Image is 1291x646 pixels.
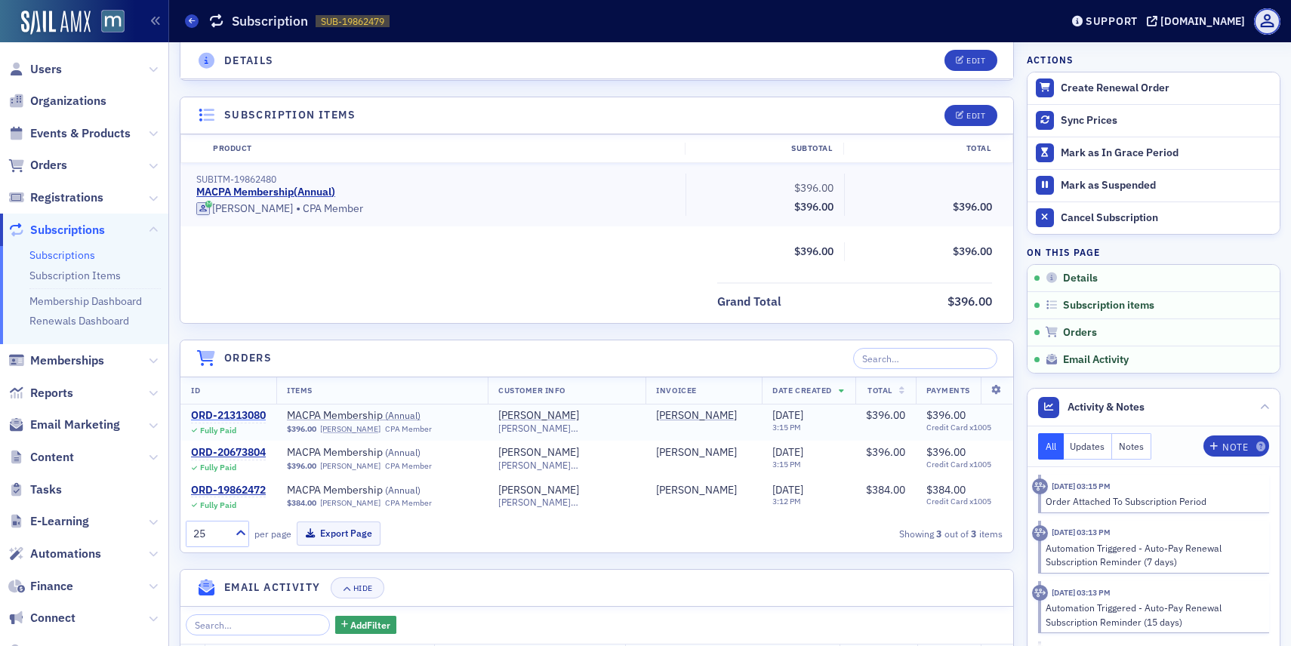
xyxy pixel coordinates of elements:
[843,143,1002,155] div: Total
[1038,433,1064,460] button: All
[1203,435,1269,457] button: Note
[287,498,316,508] span: $384.00
[1052,587,1111,598] time: 9/4/2025 03:13 PM
[30,61,62,78] span: Users
[1063,272,1098,285] span: Details
[8,513,89,530] a: E-Learning
[224,53,274,69] h4: Details
[1028,104,1280,137] button: Sync Prices
[1032,525,1048,541] div: Activity
[656,484,751,497] span: Jason Sevier
[30,578,73,595] span: Finance
[772,483,803,497] span: [DATE]
[1160,14,1245,28] div: [DOMAIN_NAME]
[966,112,985,120] div: Edit
[287,484,477,497] a: MACPA Membership (Annual)
[202,143,685,155] div: Product
[1046,601,1259,629] div: Automation Triggered - Auto-Pay Renewal Subscription Reminder (15 days)
[947,294,992,309] span: $396.00
[853,348,997,369] input: Search…
[8,222,105,238] a: Subscriptions
[1028,201,1280,234] button: Cancel Subscription
[30,385,73,401] span: Reports
[656,385,696,395] span: Invoicee
[30,222,105,238] span: Subscriptions
[1222,443,1248,451] div: Note
[30,546,101,562] span: Automations
[331,577,384,598] button: Hide
[224,580,321,595] h4: Email Activity
[794,245,833,258] span: $396.00
[1032,478,1048,494] div: Activity
[1147,16,1250,26] button: [DOMAIN_NAME]
[944,105,997,126] button: Edit
[287,424,316,434] span: $396.00
[8,449,74,466] a: Content
[321,15,384,28] span: SUB-19862479
[1028,137,1280,169] button: Mark as In Grace Period
[926,423,1003,432] span: Credit Card x1005
[212,202,293,216] div: [PERSON_NAME]
[498,423,635,434] span: [PERSON_NAME][EMAIL_ADDRESS][PERSON_NAME][DOMAIN_NAME]
[287,409,477,423] a: MACPA Membership (Annual)
[1063,326,1097,340] span: Orders
[320,498,381,508] a: [PERSON_NAME]
[1063,353,1129,367] span: Email Activity
[656,409,737,423] a: [PERSON_NAME]
[772,422,801,432] time: 3:15 PM
[196,174,675,185] div: SUBITM-19862480
[191,484,266,497] a: ORD-19862472
[772,408,803,422] span: [DATE]
[1064,433,1113,460] button: Updates
[926,408,966,422] span: $396.00
[8,189,103,206] a: Registrations
[30,449,74,466] span: Content
[498,484,579,497] a: [PERSON_NAME]
[350,618,390,632] span: Add Filter
[353,584,373,592] div: Hide
[1028,169,1280,201] button: Mark as Suspended
[254,527,291,540] label: per page
[794,200,833,214] span: $396.00
[794,181,833,195] span: $396.00
[30,417,120,433] span: Email Marketing
[287,385,313,395] span: Items
[8,578,73,595] a: Finance
[8,546,101,562] a: Automations
[191,409,266,423] div: ORD-21313080
[1032,585,1048,601] div: Activity
[926,445,966,459] span: $396.00
[8,93,106,109] a: Organizations
[200,426,236,435] div: Fully Paid
[656,484,737,497] a: [PERSON_NAME]
[30,93,106,109] span: Organizations
[934,527,944,540] strong: 3
[656,446,737,460] div: [PERSON_NAME]
[91,10,125,35] a: View Homepage
[29,294,142,308] a: Membership Dashboard
[926,385,970,395] span: Payments
[1061,146,1272,160] div: Mark as In Grace Period
[1061,82,1272,95] div: Create Renewal Order
[186,614,330,635] input: Search…
[385,409,421,421] span: ( Annual )
[685,143,843,155] div: Subtotal
[498,497,635,508] span: [PERSON_NAME][EMAIL_ADDRESS][PERSON_NAME][DOMAIN_NAME]
[320,461,381,471] a: [PERSON_NAME]
[717,293,787,311] span: Grand Total
[224,350,272,366] h4: Orders
[335,616,397,635] button: AddFilter
[741,527,1003,540] div: Showing out of items
[385,424,432,434] div: CPA Member
[224,107,356,123] h4: Subscription items
[21,11,91,35] img: SailAMX
[969,527,979,540] strong: 3
[866,445,905,459] span: $396.00
[944,50,997,71] button: Edit
[29,248,95,262] a: Subscriptions
[8,125,131,142] a: Events & Products
[193,526,226,542] div: 25
[8,417,120,433] a: Email Marketing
